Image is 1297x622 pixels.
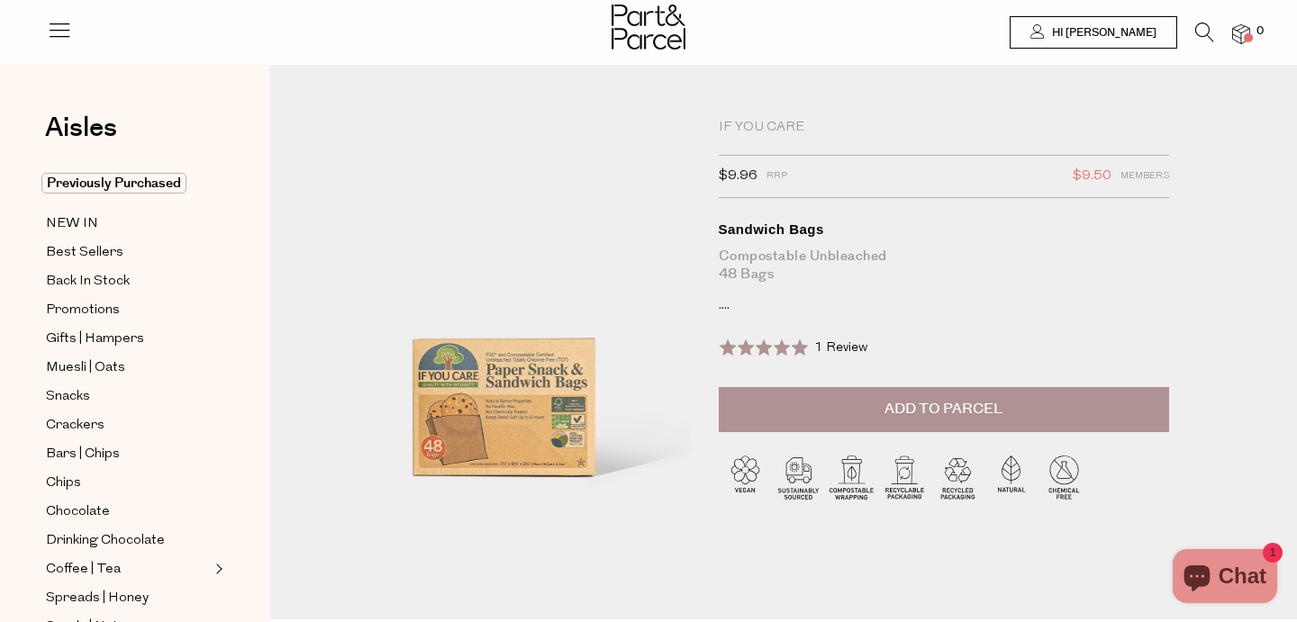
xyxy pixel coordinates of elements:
[46,270,210,293] a: Back In Stock
[1167,549,1283,608] inbox-online-store-chat: Shopify online store chat
[46,444,120,465] span: Bars | Chips
[766,165,787,188] span: RRP
[46,329,144,350] span: Gifts | Hampers
[46,356,210,379] a: Muesli | Oats
[211,558,223,580] button: Expand/Collapse Coffee | Tea
[41,173,186,194] span: Previously Purchased
[324,119,692,552] img: Sandwich Bags
[46,299,210,321] a: Promotions
[772,450,825,503] img: P_P-ICONS-Live_Bec_V11_Sustainable_Sourced.svg
[46,242,123,264] span: Best Sellers
[1073,165,1111,188] span: $9.50
[984,450,1038,503] img: P_P-ICONS-Live_Bec_V11_Natural.svg
[46,443,210,465] a: Bars | Chips
[1048,25,1156,41] span: Hi [PERSON_NAME]
[1010,16,1177,49] a: Hi [PERSON_NAME]
[719,450,772,503] img: P_P-ICONS-Live_Bec_V11_Vegan.svg
[719,297,1169,315] p: ....
[1038,450,1091,503] img: P_P-ICONS-Live_Bec_V11_Chemical_Free.svg
[719,119,1169,137] div: If You Care
[46,271,130,293] span: Back In Stock
[46,173,210,194] a: Previously Purchased
[46,529,210,552] a: Drinking Chocolate
[46,588,149,609] span: Spreads | Honey
[814,341,867,355] span: 1 Review
[46,213,98,235] span: NEW IN
[45,114,117,159] a: Aisles
[884,399,1002,419] span: Add to Parcel
[46,300,120,321] span: Promotions
[878,450,931,503] img: P_P-ICONS-Live_Bec_V11_Recyclable_Packaging.svg
[612,5,685,50] img: Part&Parcel
[46,500,210,523] a: Chocolate
[46,559,121,581] span: Coffee | Tea
[825,450,878,503] img: P_P-ICONS-Live_Bec_V11_Compostable_Wrapping.svg
[719,248,1169,284] div: Compostable Unbleached 48 bags
[46,587,210,609] a: Spreads | Honey
[46,415,104,437] span: Crackers
[46,558,210,581] a: Coffee | Tea
[1120,165,1169,188] span: Members
[46,501,110,523] span: Chocolate
[46,328,210,350] a: Gifts | Hampers
[46,530,165,552] span: Drinking Chocolate
[46,357,125,379] span: Muesli | Oats
[1232,24,1250,43] a: 0
[46,241,210,264] a: Best Sellers
[45,108,117,148] span: Aisles
[46,472,210,494] a: Chips
[719,221,1169,239] div: Sandwich Bags
[46,212,210,235] a: NEW IN
[1252,23,1268,40] span: 0
[46,414,210,437] a: Crackers
[46,473,81,494] span: Chips
[719,165,757,188] span: $9.96
[46,385,210,408] a: Snacks
[931,450,984,503] img: P_P-ICONS-Live_Bec_V11_Recycle_Packaging.svg
[719,387,1169,432] button: Add to Parcel
[46,386,90,408] span: Snacks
